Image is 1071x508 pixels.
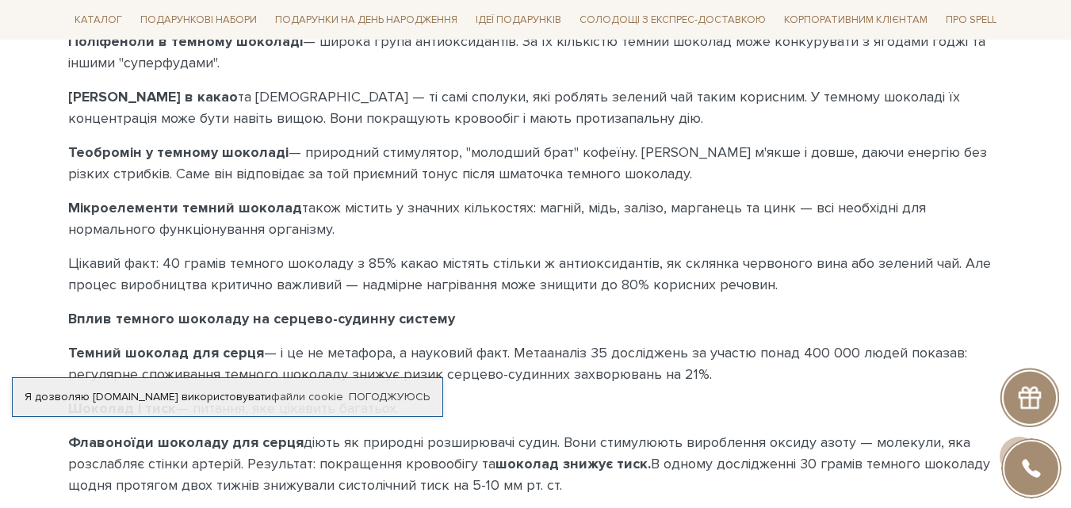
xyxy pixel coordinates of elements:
p: також містить у значних кількостях: магній, мідь, залізо, марганець та цинк — всі необхідні для н... [68,197,1004,240]
p: Цікавий факт: 40 грамів темного шоколаду з 85% какао містять стільки ж антиоксидантів, як склянка... [68,253,1004,296]
p: — широка група антиоксидантів. За їх кількістю темний шоколад може конкурувати з ягодами годжі та... [68,31,1004,74]
b: Флавоноїди шоколаду для серця [68,434,304,451]
span: Подарунки на День народження [269,8,464,32]
b: Вплив темного шоколаду на серцево-судинну систему [68,310,455,327]
p: діють як природні розширювачі судин. Вони стимулюють вироблення оксиду азоту — молекули, яка розс... [68,432,1004,496]
b: Мікроелементи темний шоколад [68,199,302,216]
span: Подарункові набори [134,8,263,32]
p: — і це не метафора, а науковий факт. Метааналіз 35 досліджень за участю понад 400 000 людей показ... [68,342,1004,385]
p: — природний стимулятор, "молодший брат" кофеїну. [PERSON_NAME] м'якше і довше, даючи енергію без ... [68,142,1004,185]
a: Корпоративним клієнтам [778,6,934,33]
a: файли cookie [271,390,343,403]
b: Теобромін у темному шоколаді [68,143,289,161]
span: Ідеї подарунків [469,8,568,32]
span: Про Spell [939,8,1003,32]
b: шоколад знижує тиск. [495,455,651,472]
p: та [DEMOGRAPHIC_DATA] — ті самі сполуки, які роблять зелений чай таким корисним. У темному шокола... [68,86,1004,129]
a: Погоджуюсь [349,390,430,404]
b: Поліфеноли в темному шоколаді [68,32,303,50]
p: — питання, яке цікавить багатьох. [68,398,1004,419]
div: Я дозволяю [DOMAIN_NAME] використовувати [13,390,442,404]
b: [PERSON_NAME] в какао [68,88,238,105]
span: Каталог [68,8,128,32]
a: Солодощі з експрес-доставкою [573,6,772,33]
b: Темний шоколад для серця [68,344,264,361]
